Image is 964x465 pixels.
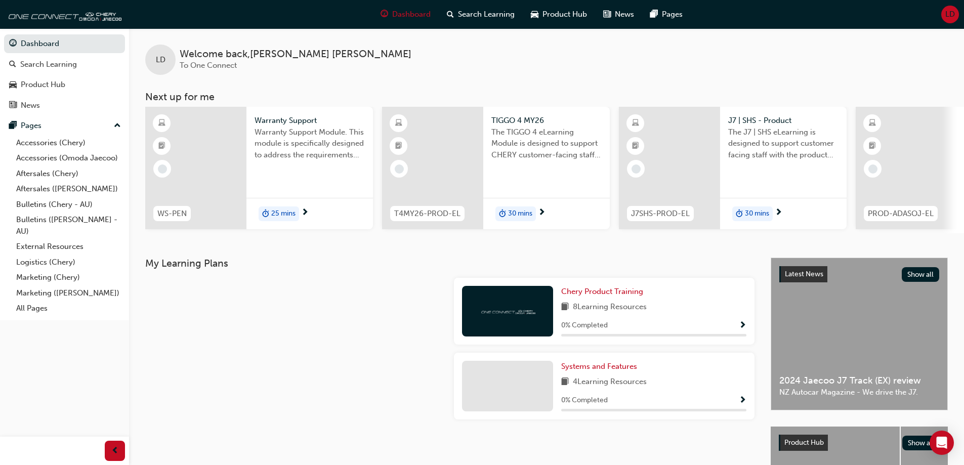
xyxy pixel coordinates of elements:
[561,376,569,389] span: book-icon
[542,9,587,20] span: Product Hub
[9,101,17,110] span: news-icon
[439,4,523,25] a: search-iconSearch Learning
[779,266,939,282] a: Latest NewsShow all
[538,208,546,218] span: next-icon
[12,301,125,316] a: All Pages
[4,116,125,135] button: Pages
[736,207,743,221] span: duration-icon
[180,49,411,60] span: Welcome back , [PERSON_NAME] [PERSON_NAME]
[728,126,839,161] span: The J7 | SHS eLearning is designed to support customer facing staff with the product and sales in...
[301,208,309,218] span: next-icon
[156,54,165,66] span: LD
[9,39,17,49] span: guage-icon
[779,375,939,387] span: 2024 Jaecoo J7 Track (EX) review
[739,396,746,405] span: Show Progress
[12,212,125,239] a: Bulletins ([PERSON_NAME] - AU)
[262,207,269,221] span: duration-icon
[21,120,41,132] div: Pages
[745,208,769,220] span: 30 mins
[561,395,608,406] span: 0 % Completed
[447,8,454,21] span: search-icon
[615,9,634,20] span: News
[650,8,658,21] span: pages-icon
[12,181,125,197] a: Aftersales ([PERSON_NAME])
[20,59,77,70] div: Search Learning
[775,208,782,218] span: next-icon
[531,8,538,21] span: car-icon
[662,9,683,20] span: Pages
[561,361,641,372] a: Systems and Features
[779,435,940,451] a: Product HubShow all
[395,164,404,174] span: learningRecordVerb_NONE-icon
[114,119,121,133] span: up-icon
[395,140,402,153] span: booktick-icon
[771,258,948,410] a: Latest NewsShow all2024 Jaecoo J7 Track (EX) reviewNZ Autocar Magazine - We drive the J7.
[642,4,691,25] a: pages-iconPages
[392,9,431,20] span: Dashboard
[902,436,940,450] button: Show all
[12,197,125,213] a: Bulletins (Chery - AU)
[785,270,823,278] span: Latest News
[523,4,595,25] a: car-iconProduct Hub
[180,61,237,70] span: To One Connect
[255,126,365,161] span: Warranty Support Module. This module is specifically designed to address the requirements and pro...
[382,107,610,229] a: T4MY26-PROD-ELTIGGO 4 MY26The TIGGO 4 eLearning Module is designed to support CHERY customer-faci...
[4,96,125,115] a: News
[111,445,119,457] span: prev-icon
[868,164,877,174] span: learningRecordVerb_NONE-icon
[930,431,954,455] div: Open Intercom Messenger
[945,9,955,20] span: LD
[491,126,602,161] span: The TIGGO 4 eLearning Module is designed to support CHERY customer-facing staff with the product ...
[12,135,125,151] a: Accessories (Chery)
[12,166,125,182] a: Aftersales (Chery)
[619,107,847,229] a: J7SHS-PROD-ELJ7 | SHS - ProductThe J7 | SHS eLearning is designed to support customer facing staf...
[9,80,17,90] span: car-icon
[9,60,16,69] span: search-icon
[739,319,746,332] button: Show Progress
[561,287,643,296] span: Chery Product Training
[4,32,125,116] button: DashboardSearch LearningProduct HubNews
[902,267,940,282] button: Show all
[145,258,755,269] h3: My Learning Plans
[21,100,40,111] div: News
[779,387,939,398] span: NZ Autocar Magazine - We drive the J7.
[5,4,121,24] img: oneconnect
[508,208,532,220] span: 30 mins
[561,320,608,331] span: 0 % Completed
[129,91,964,103] h3: Next up for me
[12,150,125,166] a: Accessories (Omoda Jaecoo)
[395,117,402,130] span: learningResourceType_ELEARNING-icon
[255,115,365,126] span: Warranty Support
[157,208,187,220] span: WS-PEN
[158,140,165,153] span: booktick-icon
[632,140,639,153] span: booktick-icon
[941,6,959,23] button: LD
[372,4,439,25] a: guage-iconDashboard
[381,8,388,21] span: guage-icon
[158,164,167,174] span: learningRecordVerb_NONE-icon
[4,55,125,74] a: Search Learning
[21,79,65,91] div: Product Hub
[4,34,125,53] a: Dashboard
[632,164,641,174] span: learningRecordVerb_NONE-icon
[603,8,611,21] span: news-icon
[4,75,125,94] a: Product Hub
[869,117,876,130] span: learningResourceType_ELEARNING-icon
[12,270,125,285] a: Marketing (Chery)
[868,208,934,220] span: PROD-ADASOJ-EL
[12,255,125,270] a: Logistics (Chery)
[784,438,824,447] span: Product Hub
[480,306,535,316] img: oneconnect
[458,9,515,20] span: Search Learning
[739,321,746,330] span: Show Progress
[12,285,125,301] a: Marketing ([PERSON_NAME])
[728,115,839,126] span: J7 | SHS - Product
[739,394,746,407] button: Show Progress
[573,301,647,314] span: 8 Learning Resources
[595,4,642,25] a: news-iconNews
[9,121,17,131] span: pages-icon
[631,208,690,220] span: J7SHS-PROD-EL
[869,140,876,153] span: booktick-icon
